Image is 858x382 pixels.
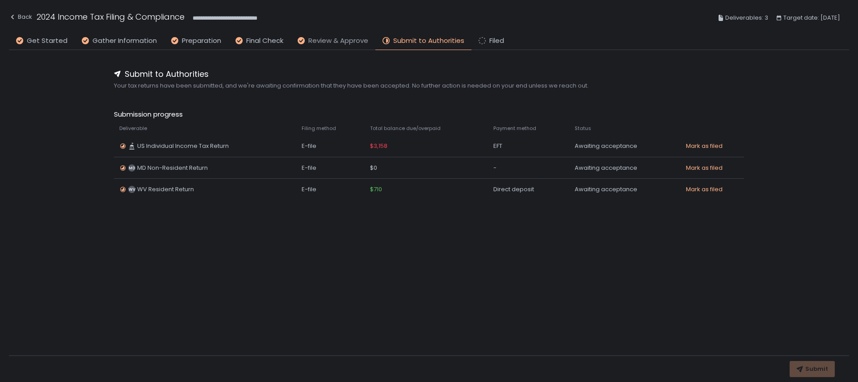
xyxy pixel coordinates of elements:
span: Target date: [DATE] [783,13,840,23]
div: Back [9,12,32,22]
div: E-file [302,142,359,150]
span: WV Resident Return [137,185,194,193]
span: Submit to Authorities [125,68,209,80]
span: Submission progress [114,109,744,120]
div: Awaiting acceptance [575,185,675,193]
span: EFT [493,142,502,150]
span: $3,158 [370,142,387,150]
span: Payment method [493,125,536,132]
span: Preparation [182,36,221,46]
span: Your tax returns have been submitted, and we're awaiting confirmation that they have been accepte... [114,82,744,90]
span: Gather Information [93,36,157,46]
span: Total balance due/overpaid [370,125,441,132]
div: Awaiting acceptance [575,142,675,150]
button: Mark as filed [686,142,723,150]
span: Deliverable [119,125,147,132]
div: E-file [302,185,359,193]
span: - [493,164,496,172]
button: Mark as filed [686,164,723,172]
span: Submit to Authorities [393,36,464,46]
text: WV [129,187,135,192]
span: US Individual Income Tax Return [137,142,229,150]
span: Get Started [27,36,67,46]
span: Direct deposit [493,185,534,193]
span: MD Non-Resident Return [137,164,208,172]
span: Deliverables: 3 [725,13,768,23]
span: Status [575,125,591,132]
span: $0 [370,164,377,172]
span: $710 [370,185,382,193]
h1: 2024 Income Tax Filing & Compliance [37,11,185,23]
span: Final Check [246,36,283,46]
button: Back [9,11,32,25]
div: E-file [302,164,359,172]
span: Filed [489,36,504,46]
button: Mark as filed [686,185,723,193]
span: Filing method [302,125,336,132]
text: MD [129,165,135,171]
span: Review & Approve [308,36,368,46]
div: Awaiting acceptance [575,164,675,172]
